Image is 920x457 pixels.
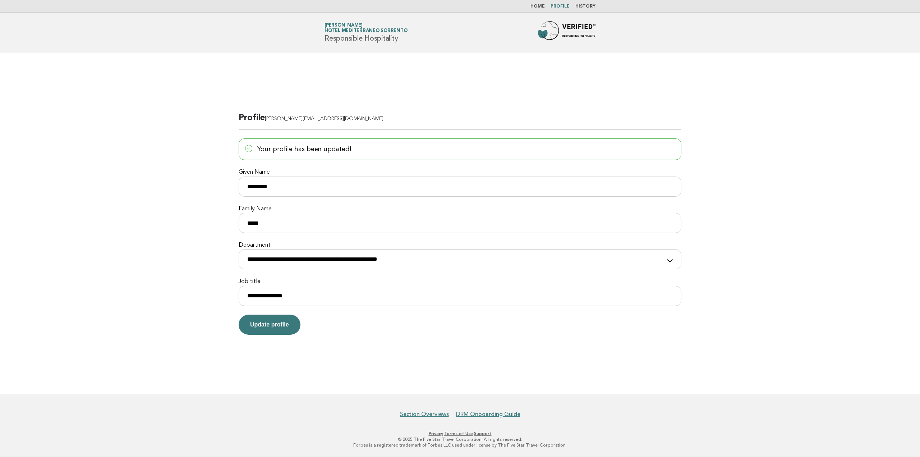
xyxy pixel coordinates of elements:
[265,116,383,122] span: [PERSON_NAME][EMAIL_ADDRESS][DOMAIN_NAME]
[239,169,681,176] label: Given Name
[530,4,545,9] a: Home
[551,4,570,9] a: Profile
[239,138,681,160] p: Your profile has been updated!
[240,442,680,448] p: Forbes is a registered trademark of Forbes LLC used under license by The Five Star Travel Corpora...
[240,431,680,437] p: · ·
[240,437,680,442] p: © 2025 The Five Star Travel Corporation. All rights reserved.
[538,21,595,44] img: Forbes Travel Guide
[474,431,492,436] a: Support
[456,411,520,418] a: DRM Onboarding Guide
[325,29,407,33] span: Hotel Mediterraneo Sorrento
[325,23,407,33] a: [PERSON_NAME]Hotel Mediterraneo Sorrento
[239,112,681,130] h2: Profile
[575,4,595,9] a: History
[325,23,407,42] h1: Responsible Hospitality
[444,431,473,436] a: Terms of Use
[239,205,681,213] label: Family Name
[239,315,300,335] button: Update profile
[429,431,443,436] a: Privacy
[239,278,681,285] label: Job title
[400,411,449,418] a: Section Overviews
[239,242,681,249] label: Department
